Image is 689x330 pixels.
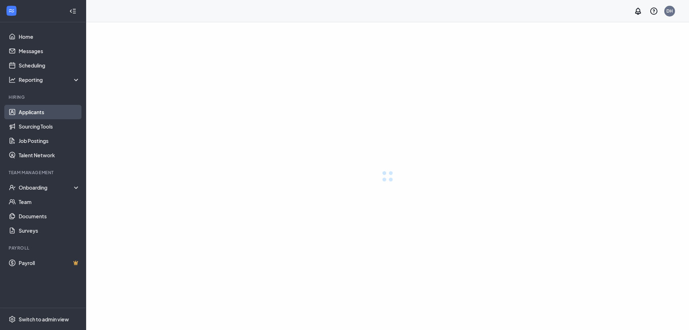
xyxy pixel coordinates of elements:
svg: Settings [9,316,16,323]
a: Sourcing Tools [19,119,80,134]
svg: WorkstreamLogo [8,7,15,14]
div: Reporting [19,76,80,83]
a: PayrollCrown [19,256,80,270]
a: Home [19,29,80,44]
svg: Analysis [9,76,16,83]
a: Surveys [19,223,80,238]
a: Messages [19,44,80,58]
div: Switch to admin view [19,316,69,323]
a: Applicants [19,105,80,119]
a: Scheduling [19,58,80,73]
div: Onboarding [19,184,80,191]
a: Talent Network [19,148,80,162]
div: Payroll [9,245,79,251]
div: Hiring [9,94,79,100]
svg: Collapse [69,8,76,15]
a: Job Postings [19,134,80,148]
svg: Notifications [634,7,642,15]
svg: UserCheck [9,184,16,191]
a: Documents [19,209,80,223]
a: Team [19,195,80,209]
div: DH [666,8,673,14]
svg: QuestionInfo [650,7,658,15]
div: Team Management [9,169,79,176]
